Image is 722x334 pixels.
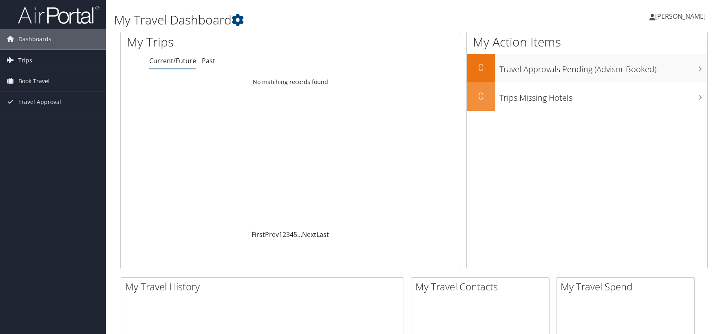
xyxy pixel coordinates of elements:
a: Next [302,230,316,239]
h2: 0 [467,89,495,103]
a: [PERSON_NAME] [649,4,714,29]
h1: My Trips [127,33,313,51]
a: 2 [283,230,286,239]
h2: 0 [467,60,495,74]
h2: My Travel History [125,280,404,294]
span: … [297,230,302,239]
a: First [252,230,265,239]
a: Current/Future [149,56,196,65]
a: Past [202,56,215,65]
a: 4 [290,230,294,239]
a: Prev [265,230,279,239]
a: 5 [294,230,297,239]
h1: My Action Items [467,33,707,51]
a: 1 [279,230,283,239]
td: No matching records found [121,75,460,89]
h3: Trips Missing Hotels [499,88,707,104]
a: 0Travel Approvals Pending (Advisor Booked) [467,54,707,82]
a: 0Trips Missing Hotels [467,82,707,111]
a: 3 [286,230,290,239]
span: Trips [18,50,32,71]
img: airportal-logo.png [18,5,99,24]
span: Travel Approval [18,92,61,112]
span: Dashboards [18,29,51,49]
a: Last [316,230,329,239]
h1: My Travel Dashboard [114,11,514,29]
span: Book Travel [18,71,50,91]
h2: My Travel Spend [561,280,694,294]
h2: My Travel Contacts [415,280,549,294]
span: [PERSON_NAME] [655,12,706,21]
h3: Travel Approvals Pending (Advisor Booked) [499,60,707,75]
